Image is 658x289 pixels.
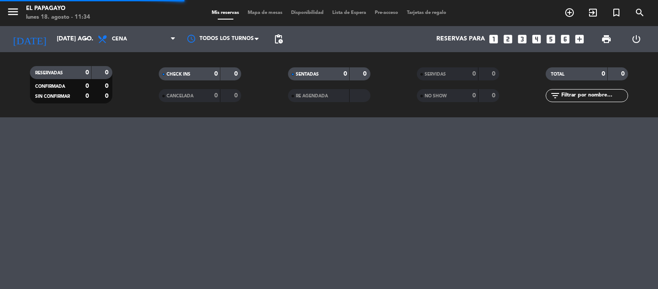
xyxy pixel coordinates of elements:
i: looks_one [488,33,499,45]
span: CANCELADA [167,94,193,98]
span: CONFIRMADA [35,84,65,89]
div: El Papagayo [26,4,90,13]
span: Tarjetas de regalo [403,10,451,15]
span: CHECK INS [167,72,190,76]
strong: 0 [234,93,239,99]
span: Pre-acceso [370,10,403,15]
span: Cena [112,36,127,42]
span: TOTAL [551,72,564,76]
i: exit_to_app [588,7,598,18]
strong: 0 [105,70,110,76]
button: menu [7,5,20,21]
span: SENTADAS [296,72,319,76]
i: search [635,7,645,18]
div: LOG OUT [622,26,651,52]
i: add_box [574,33,585,45]
i: filter_list [550,90,560,101]
span: SERVIDAS [425,72,446,76]
span: Lista de Espera [328,10,370,15]
span: SIN CONFIRMAR [35,94,70,99]
span: Mis reservas [207,10,243,15]
strong: 0 [363,71,368,77]
i: turned_in_not [611,7,622,18]
strong: 0 [105,83,110,89]
i: menu [7,5,20,18]
span: Reservas para [436,36,485,43]
strong: 0 [105,93,110,99]
span: NO SHOW [425,94,447,98]
i: looks_4 [531,33,542,45]
strong: 0 [602,71,605,77]
strong: 0 [621,71,626,77]
strong: 0 [214,71,218,77]
i: looks_5 [545,33,557,45]
i: looks_two [502,33,514,45]
i: looks_6 [560,33,571,45]
i: add_circle_outline [564,7,575,18]
strong: 0 [85,83,89,89]
input: Filtrar por nombre... [560,91,628,100]
strong: 0 [234,71,239,77]
i: power_settings_new [631,34,642,44]
span: print [601,34,612,44]
strong: 0 [85,70,89,76]
strong: 0 [472,93,476,99]
span: RESERVADAS [35,71,63,75]
strong: 0 [492,93,497,99]
strong: 0 [472,71,476,77]
strong: 0 [344,71,347,77]
i: [DATE] [7,30,52,49]
strong: 0 [85,93,89,99]
div: lunes 18. agosto - 11:34 [26,13,90,22]
span: pending_actions [273,34,284,44]
i: arrow_drop_down [81,34,91,44]
span: Disponibilidad [287,10,328,15]
span: Mapa de mesas [243,10,287,15]
span: RE AGENDADA [296,94,328,98]
i: looks_3 [517,33,528,45]
strong: 0 [492,71,497,77]
strong: 0 [214,93,218,99]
